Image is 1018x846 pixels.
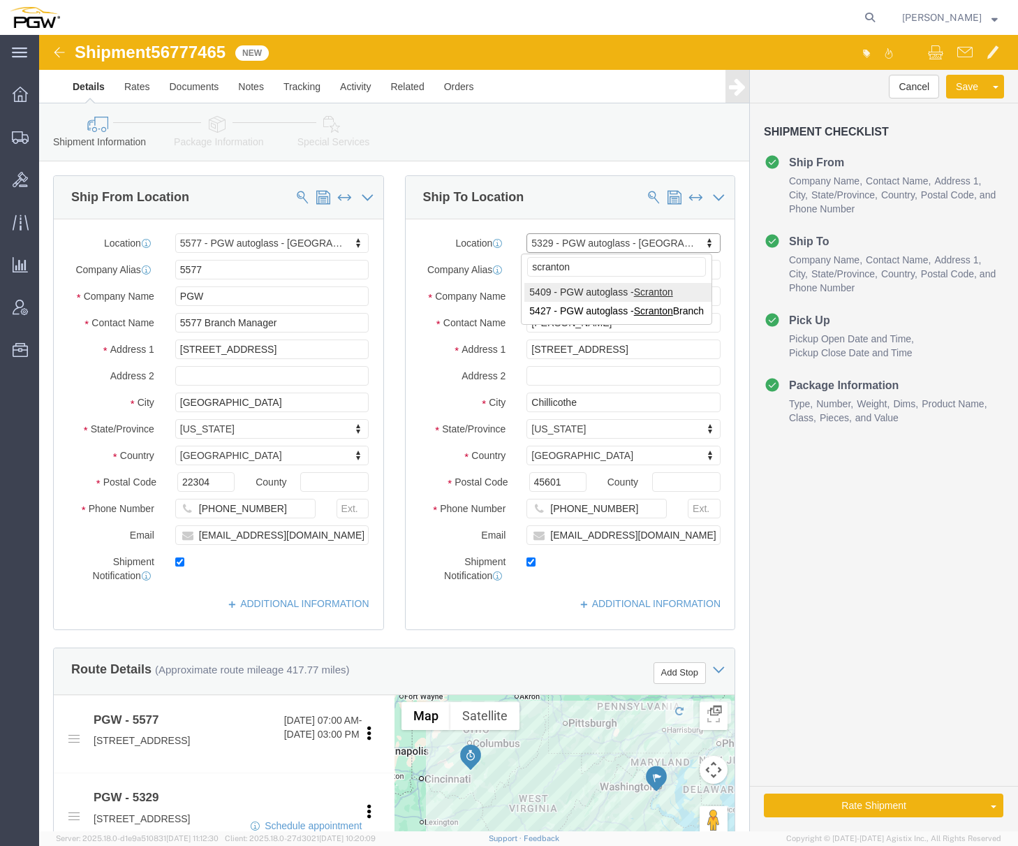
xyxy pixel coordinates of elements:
a: Support [489,834,524,843]
span: Client: 2025.18.0-27d3021 [225,834,376,843]
span: Jesse Dawson [902,10,982,25]
span: Copyright © [DATE]-[DATE] Agistix Inc., All Rights Reserved [786,833,1001,845]
span: [DATE] 10:20:09 [319,834,376,843]
img: logo [10,7,60,28]
span: Server: 2025.18.0-d1e9a510831 [56,834,219,843]
button: [PERSON_NAME] [901,9,998,26]
span: [DATE] 11:12:30 [166,834,219,843]
a: Feedback [524,834,559,843]
iframe: FS Legacy Container [39,35,1018,831]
